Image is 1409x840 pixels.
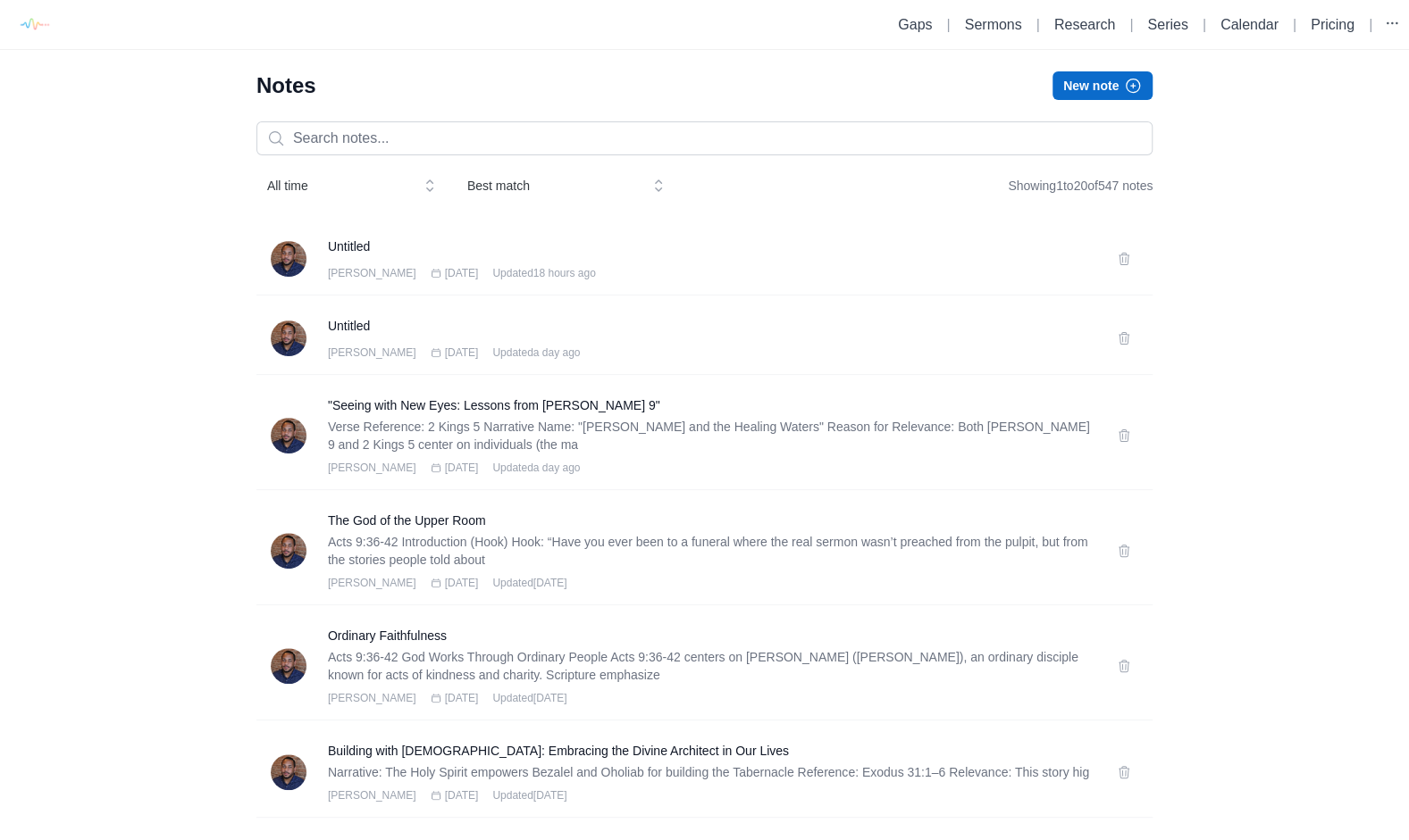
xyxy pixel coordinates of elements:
[328,648,1095,684] p: Acts 9:36-42 God Works Through Ordinary People Acts 9:36-42 centers on [PERSON_NAME] ([PERSON_NAM...
[492,691,566,705] span: Updated [DATE]
[256,170,446,202] button: All time
[445,788,479,803] span: [DATE]
[271,648,306,684] img: Phillip Burch
[328,576,416,590] span: [PERSON_NAME]
[328,627,1095,645] a: Ordinary Faithfulness
[328,763,1095,781] p: Narrative: The Holy Spirit empowers Bezalel and Oholiab for building the Tabernacle Reference: Ex...
[445,345,479,360] span: [DATE]
[256,71,316,100] h1: Notes
[939,14,957,36] li: |
[328,533,1095,569] p: Acts 9:36-42 Introduction (Hook) Hook: “Have you ever been to a funeral where the real sermon was...
[1286,14,1304,36] li: |
[328,788,416,803] span: [PERSON_NAME]
[328,345,416,360] span: [PERSON_NAME]
[328,418,1095,453] p: Verse Reference: 2 Kings 5 Narrative Name: "[PERSON_NAME] and the Healing Waters" Reason for Rele...
[267,177,410,195] span: All time
[965,17,1022,32] a: Sermons
[1147,17,1187,32] a: Series
[1122,14,1140,36] li: |
[457,170,675,202] button: Best match
[271,533,306,569] img: Phillip Burch
[445,576,479,590] span: [DATE]
[1311,17,1354,32] a: Pricing
[328,742,1095,760] a: Building with [DEMOGRAPHIC_DATA]: Embracing the Divine Architect in Our Lives
[1054,17,1115,32] a: Research
[898,17,932,32] a: Gaps
[1320,751,1388,819] iframe: Drift Widget Chat Controller
[271,754,306,790] img: Phillip Burch
[1195,14,1213,36] li: |
[1008,170,1153,202] div: Showing 1 to 20 of 547 notes
[445,266,479,280] span: [DATE]
[328,317,1095,335] a: Untitled
[492,576,566,590] span: Updated [DATE]
[492,266,595,280] span: Updated 18 hours ago
[1029,14,1047,36] li: |
[271,320,306,356] img: Phillip Burch
[1053,71,1153,100] button: New note
[1220,17,1279,32] a: Calendar
[13,4,54,45] img: logo
[492,345,580,360] span: Updated a day ago
[445,691,479,705] span: [DATE]
[328,396,1095,414] a: "Seeing with New Eyes: Lessons from [PERSON_NAME] 9"
[271,241,306,277] img: Phillip Burch
[328,691,416,705] span: [PERSON_NAME]
[1362,14,1380,36] li: |
[445,461,479,475] span: [DATE]
[492,461,580,475] span: Updated a day ago
[328,511,1095,529] a: The God of the Upper Room
[328,266,416,280] span: [PERSON_NAME]
[256,121,1153,155] input: Search notes...
[328,461,416,475] span: [PERSON_NAME]
[328,237,1095,255] a: Untitled
[271,418,306,453] img: Phillip Burch
[467,177,639,195] span: Best match
[492,788,566,803] span: Updated [DATE]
